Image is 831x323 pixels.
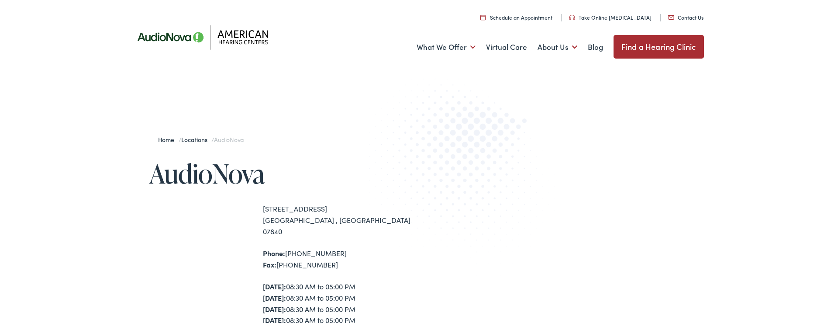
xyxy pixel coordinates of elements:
[149,159,416,188] h1: AudioNova
[263,293,286,302] strong: [DATE]:
[263,304,286,314] strong: [DATE]:
[263,248,416,270] div: [PHONE_NUMBER] [PHONE_NUMBER]
[569,14,652,21] a: Take Online [MEDICAL_DATA]
[668,15,674,20] img: utility icon
[214,135,244,144] span: AudioNova
[417,31,476,63] a: What We Offer
[158,135,179,144] a: Home
[480,14,486,20] img: utility icon
[181,135,211,144] a: Locations
[538,31,577,63] a: About Us
[263,203,416,237] div: [STREET_ADDRESS] [GEOGRAPHIC_DATA] , [GEOGRAPHIC_DATA] 07840
[569,15,575,20] img: utility icon
[668,14,703,21] a: Contact Us
[480,14,552,21] a: Schedule an Appointment
[588,31,603,63] a: Blog
[614,35,704,59] a: Find a Hearing Clinic
[486,31,527,63] a: Virtual Care
[263,260,276,269] strong: Fax:
[158,135,244,144] span: / /
[263,248,285,258] strong: Phone:
[263,281,286,291] strong: [DATE]:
